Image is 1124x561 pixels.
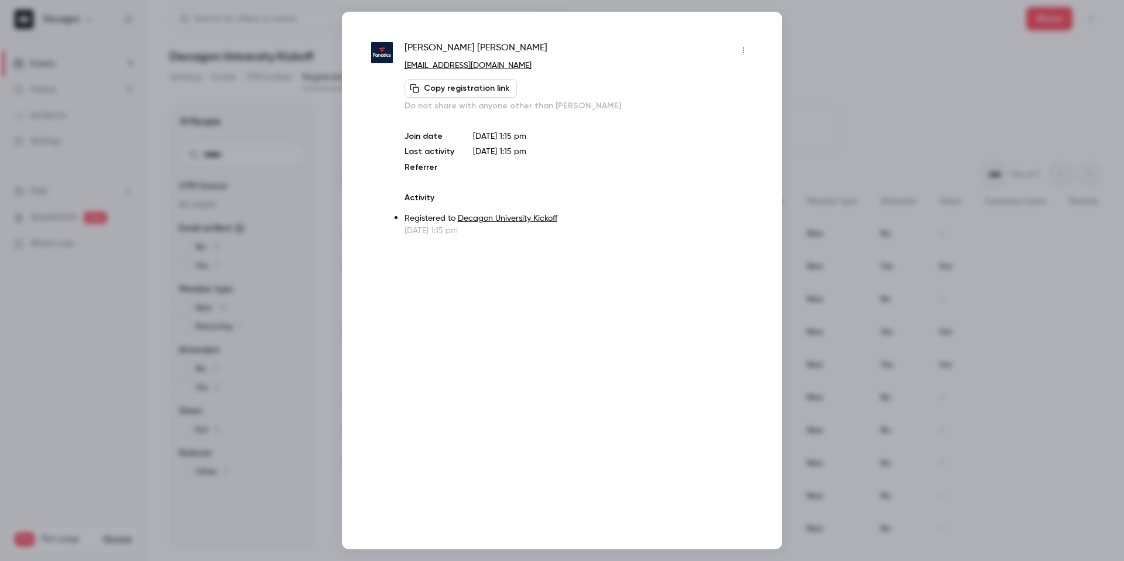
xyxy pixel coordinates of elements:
a: Decagon University Kickoff [458,214,557,223]
p: [DATE] 1:15 pm [473,131,753,142]
p: Join date [405,131,454,142]
p: [DATE] 1:15 pm [405,225,753,237]
a: [EMAIL_ADDRESS][DOMAIN_NAME] [405,61,532,70]
span: [DATE] 1:15 pm [473,148,526,156]
p: Activity [405,192,753,204]
p: Last activity [405,146,454,158]
span: [PERSON_NAME] [PERSON_NAME] [405,41,547,60]
p: Referrer [405,162,454,173]
img: collectfanatics.com [371,42,393,64]
button: Copy registration link [405,79,517,98]
p: Registered to [405,213,753,225]
p: Do not share with anyone other than [PERSON_NAME] [405,100,753,112]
